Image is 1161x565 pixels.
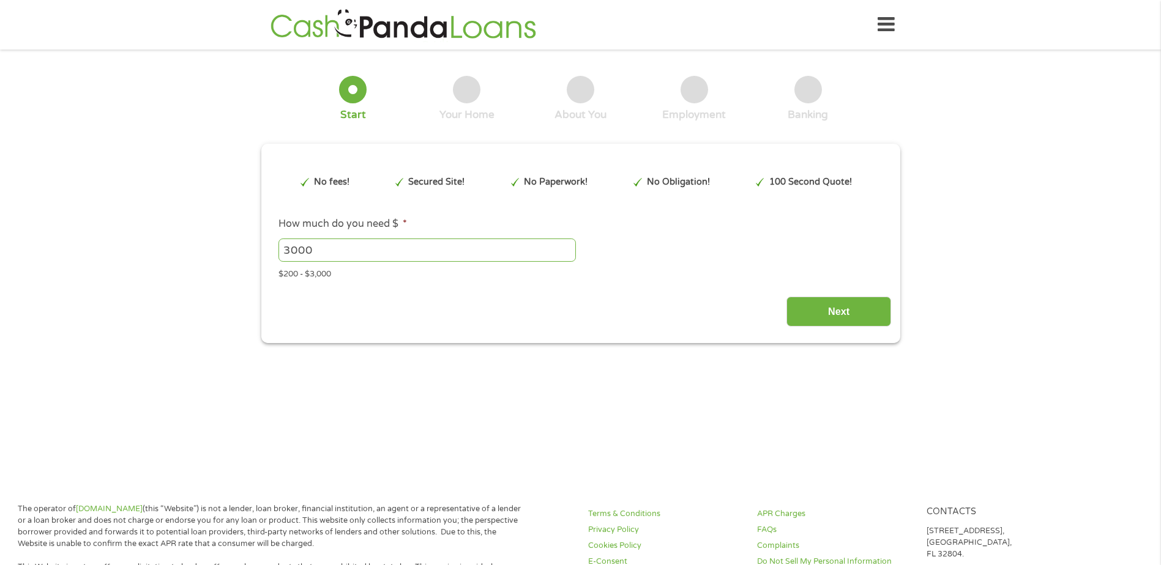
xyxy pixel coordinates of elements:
[588,508,742,520] a: Terms & Conditions
[278,264,882,281] div: $200 - $3,000
[18,503,526,550] p: The operator of (this “Website”) is not a lender, loan broker, financial institution, an agent or...
[757,524,911,536] a: FAQs
[662,108,726,122] div: Employment
[278,218,407,231] label: How much do you need $
[927,525,1081,560] p: [STREET_ADDRESS], [GEOGRAPHIC_DATA], FL 32804.
[524,175,588,189] p: No Paperwork!
[786,297,891,327] input: Next
[788,108,828,122] div: Banking
[769,175,852,189] p: 100 Second Quote!
[588,540,742,552] a: Cookies Policy
[76,504,143,514] a: [DOMAIN_NAME]
[439,108,495,122] div: Your Home
[757,508,911,520] a: APR Charges
[757,540,911,552] a: Complaints
[267,7,540,42] img: GetLoanNow Logo
[647,175,710,189] p: No Obligation!
[927,506,1081,518] h4: Contacts
[314,175,349,189] p: No fees!
[340,108,366,122] div: Start
[408,175,465,189] p: Secured Site!
[554,108,607,122] div: About You
[588,524,742,536] a: Privacy Policy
